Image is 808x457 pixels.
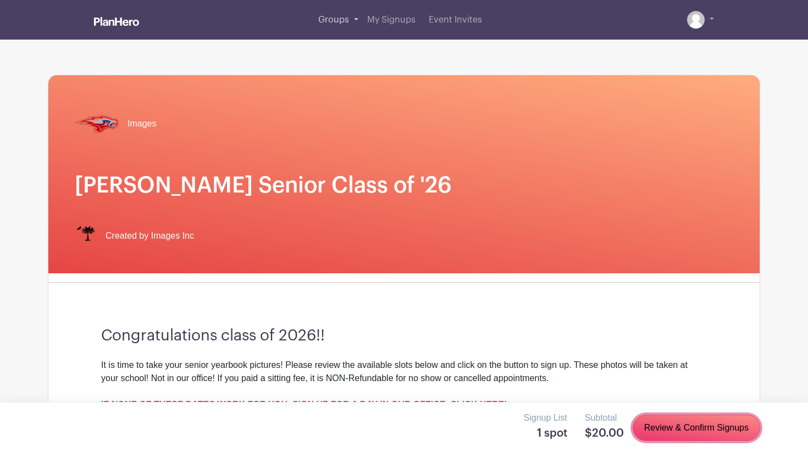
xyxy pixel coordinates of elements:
span: Groups [318,15,349,24]
h5: 1 spot [524,427,567,440]
img: logo_white-6c42ec7e38ccf1d336a20a19083b03d10ae64f83f12c07503d8b9e83406b4c7d.svg [94,17,139,26]
img: IMAGES%20logo%20transparenT%20PNG%20s.png [75,225,97,247]
h1: [PERSON_NAME] Senior Class of '26 [75,172,733,199]
span: Images [128,117,156,130]
img: default-ce2991bfa6775e67f084385cd625a349d9dcbb7a52a09fb2fda1e96e2d18dcdb.png [687,11,705,29]
span: Created by Images Inc [106,229,194,243]
p: Signup List [524,411,567,425]
p: Subtotal [585,411,624,425]
a: IF NONE OF THESE DATES WORK FOR YOU, SIGN UP FOR A DAY IN OUR OFFICE. CLICK HERE! [101,400,507,409]
h3: Congratulations class of 2026!! [101,327,707,345]
a: Review & Confirm Signups [633,415,760,441]
span: Event Invites [429,15,482,24]
img: hammond%20transp.%20(1).png [75,102,119,146]
div: It is time to take your senior yearbook pictures! Please review the available slots below and cli... [101,359,707,398]
span: My Signups [367,15,416,24]
h5: $20.00 [585,427,624,440]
